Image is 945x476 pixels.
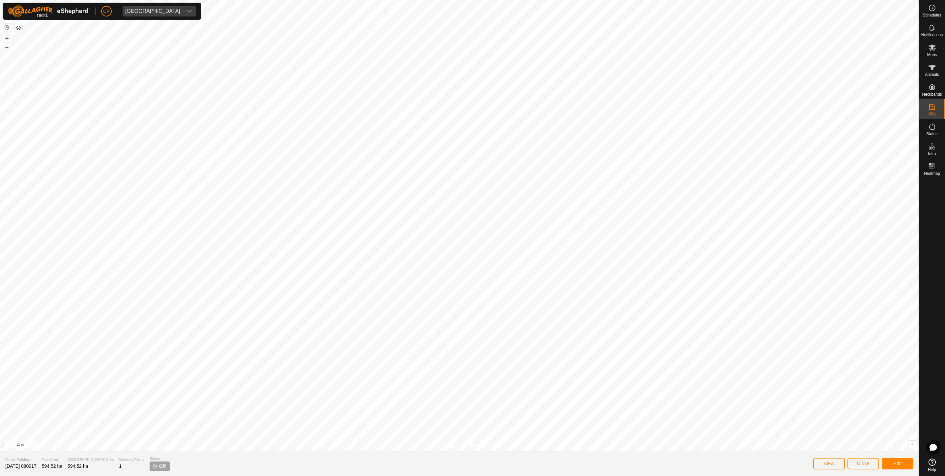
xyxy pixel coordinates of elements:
span: Off [159,463,165,470]
span: CP [103,8,109,15]
span: [DATE] 080917 [5,463,37,469]
span: Mobs [927,53,937,57]
a: Contact Us [466,442,485,448]
span: Watering Points [119,457,144,462]
span: Infra [928,152,936,156]
span: 594.52 ha [68,463,88,469]
span: Status [926,132,937,136]
button: View [813,458,845,469]
button: Map Layers [14,24,22,32]
span: Manbulloo Station [123,6,183,16]
span: Schedules [923,13,941,17]
span: Edit [893,461,902,466]
button: Edit [882,458,913,469]
button: i [908,441,916,448]
div: [GEOGRAPHIC_DATA] [125,9,180,14]
img: turn-off [152,463,157,469]
button: Close [847,458,879,469]
div: dropdown trigger [183,6,196,16]
span: VPs [928,112,935,116]
span: Total Area [42,457,62,462]
span: Virtual Paddock [5,457,37,462]
span: Close [857,461,870,466]
span: Notifications [921,33,943,37]
span: Help [928,468,936,472]
span: 1 [119,463,122,469]
img: Gallagher Logo [8,5,90,17]
span: View [824,461,834,466]
button: Reset Map [3,24,11,32]
span: 594.52 ha [42,463,62,469]
span: [GEOGRAPHIC_DATA] Area [68,457,114,462]
button: – [3,43,11,51]
button: + [3,35,11,43]
span: i [911,441,913,447]
span: Neckbands [922,92,942,96]
span: Animals [925,73,939,77]
a: Help [919,456,945,474]
span: Heatmap [924,172,940,175]
span: Status [150,456,169,461]
a: Privacy Policy [433,442,458,448]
